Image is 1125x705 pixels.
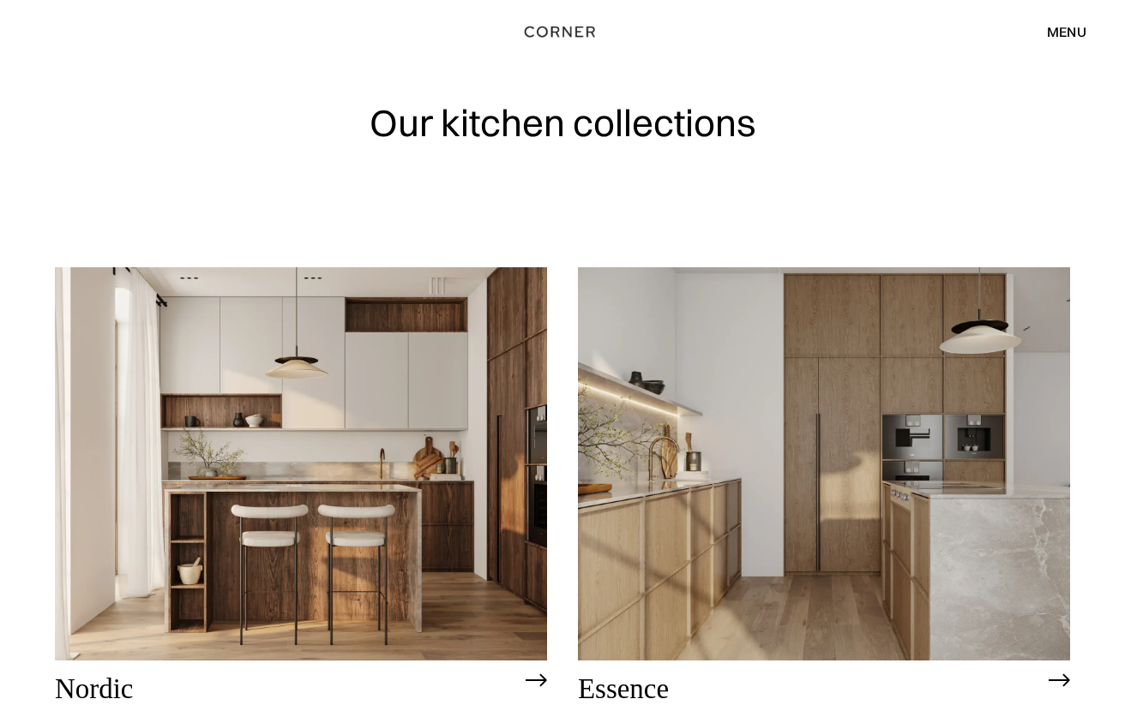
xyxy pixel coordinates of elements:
h1: Our kitchen collections [370,103,756,143]
h2: Nordic [55,673,517,704]
h2: Essence [578,673,1040,704]
div: menu [1047,25,1086,39]
a: home [509,21,615,43]
div: menu [1030,17,1086,46]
